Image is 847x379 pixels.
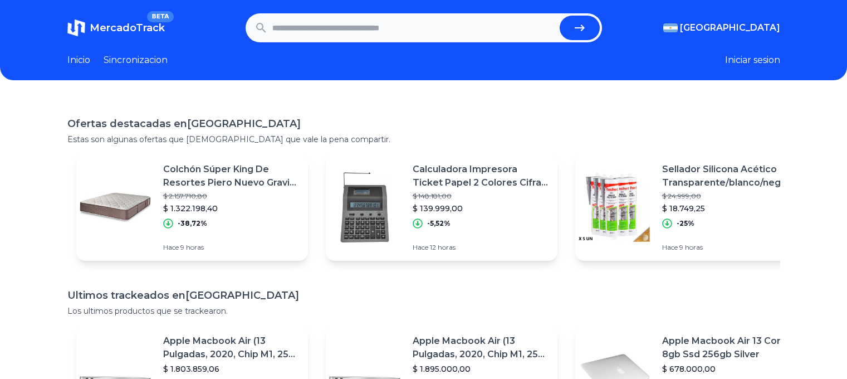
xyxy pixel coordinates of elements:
p: $ 1.322.198,40 [163,203,299,214]
a: Featured imageSellador Silicona Acético Transparente/blanco/negro 280ml$ 24.999,00$ 18.749,25-25%... [575,154,807,261]
button: [GEOGRAPHIC_DATA] [663,21,780,35]
p: Hace 9 horas [662,243,798,252]
button: Iniciar sesion [725,54,780,67]
span: BETA [147,11,173,22]
span: MercadoTrack [90,22,165,34]
p: Sellador Silicona Acético Transparente/blanco/negro 280ml [662,163,798,189]
a: Sincronizacion [104,54,168,67]
img: Featured image [575,168,653,246]
p: Apple Macbook Air 13 Core I5 8gb Ssd 256gb Silver [662,334,798,361]
img: Featured image [326,168,404,246]
p: $ 139.999,00 [413,203,549,214]
p: $ 678.000,00 [662,363,798,375]
a: Featured imageCalculadora Impresora Ticket Papel 2 Colores Cifra Pr226$ 148.181,00$ 139.999,00-5,... [326,154,557,261]
p: Estas son algunas ofertas que [DEMOGRAPHIC_DATA] que vale la pena compartir. [67,134,780,145]
p: -38,72% [178,219,207,228]
p: Apple Macbook Air (13 Pulgadas, 2020, Chip M1, 256 Gb De Ssd, 8 Gb De Ram) - Plata [413,334,549,361]
p: $ 148.181,00 [413,192,549,201]
p: -5,52% [427,219,451,228]
p: Hace 12 horas [413,243,549,252]
a: Inicio [67,54,90,67]
p: $ 18.749,25 [662,203,798,214]
p: $ 2.157.710,80 [163,192,299,201]
a: Featured imageColchón Súper King De Resortes Piero Nuevo Gravita - 200cm X 200cm X 29cm$ 2.157.71... [76,154,308,261]
p: Calculadora Impresora Ticket Papel 2 Colores Cifra Pr226 [413,163,549,189]
p: Colchón Súper King De Resortes Piero Nuevo Gravita - 200cm X 200cm X 29cm [163,163,299,189]
img: Featured image [76,168,154,246]
p: -25% [677,219,694,228]
p: $ 1.895.000,00 [413,363,549,375]
a: MercadoTrackBETA [67,19,165,37]
p: $ 1.803.859,06 [163,363,299,375]
h1: Ofertas destacadas en [GEOGRAPHIC_DATA] [67,116,780,132]
h1: Ultimos trackeados en [GEOGRAPHIC_DATA] [67,288,780,303]
p: Hace 9 horas [163,243,299,252]
p: $ 24.999,00 [662,192,798,201]
img: MercadoTrack [67,19,85,37]
p: Los ultimos productos que se trackearon. [67,305,780,317]
span: [GEOGRAPHIC_DATA] [680,21,780,35]
p: Apple Macbook Air (13 Pulgadas, 2020, Chip M1, 256 Gb De Ssd, 8 Gb De Ram) - Plata [163,334,299,361]
img: Argentina [663,23,678,32]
